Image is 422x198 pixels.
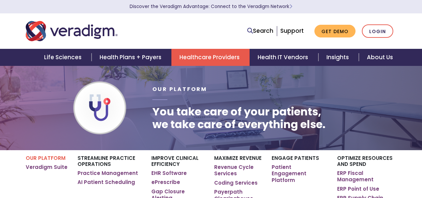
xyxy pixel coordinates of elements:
a: Search [247,26,273,35]
a: Patient Engagement Platform [272,164,327,184]
a: About Us [359,49,401,66]
a: AI Patient Scheduling [78,179,135,186]
a: ePrescribe [151,179,180,186]
a: Healthcare Providers [171,49,250,66]
img: Veradigm logo [26,20,118,42]
a: Life Sciences [36,49,92,66]
a: ERP Point of Use [337,186,379,192]
a: Support [280,27,304,35]
a: Discover the Veradigm Advantage: Connect to the Veradigm NetworkLearn More [130,3,292,10]
a: ERP Fiscal Management [337,170,396,183]
a: Login [362,24,393,38]
a: Health IT Vendors [250,49,318,66]
span: Our Platform [152,85,207,93]
span: Learn More [289,3,292,10]
a: Revenue Cycle Services [214,164,262,177]
a: Health Plans + Payers [92,49,171,66]
a: EHR Software [151,170,187,177]
a: Coding Services [214,180,258,186]
a: Get Demo [314,25,356,38]
a: Veradigm Suite [26,164,67,171]
a: Practice Management [78,170,138,177]
h1: You take care of your patients, we take care of everything else. [152,105,325,131]
a: Insights [318,49,359,66]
